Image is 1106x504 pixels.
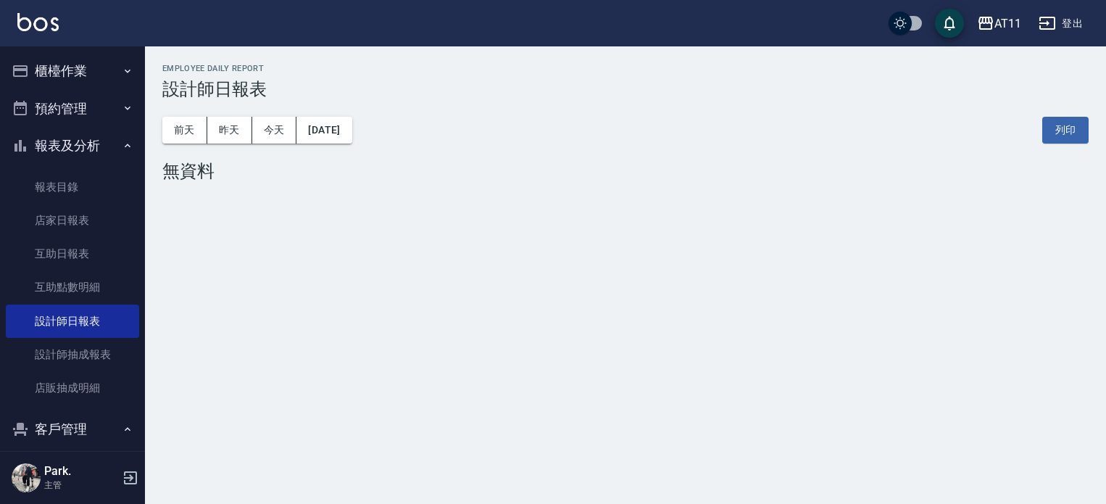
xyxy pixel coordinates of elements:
img: Logo [17,13,59,31]
p: 主管 [44,479,118,492]
a: 店販抽成明細 [6,371,139,405]
h5: Park. [44,464,118,479]
h2: Employee Daily Report [162,64,1089,73]
a: 互助日報表 [6,237,139,270]
div: AT11 [994,15,1021,33]
button: 預約管理 [6,90,139,128]
a: 報表目錄 [6,170,139,204]
button: save [935,9,964,38]
button: 列印 [1042,117,1089,144]
button: 今天 [252,117,297,144]
button: 昨天 [207,117,252,144]
button: 櫃檯作業 [6,52,139,90]
button: 報表及分析 [6,127,139,165]
a: 設計師抽成報表 [6,338,139,371]
button: 前天 [162,117,207,144]
button: AT11 [971,9,1027,38]
button: 客戶管理 [6,410,139,448]
img: Person [12,463,41,492]
button: 登出 [1033,10,1089,37]
a: 互助點數明細 [6,270,139,304]
a: 設計師日報表 [6,305,139,338]
button: [DATE] [296,117,352,144]
h3: 設計師日報表 [162,79,1089,99]
div: 無資料 [162,161,1089,181]
a: 店家日報表 [6,204,139,237]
